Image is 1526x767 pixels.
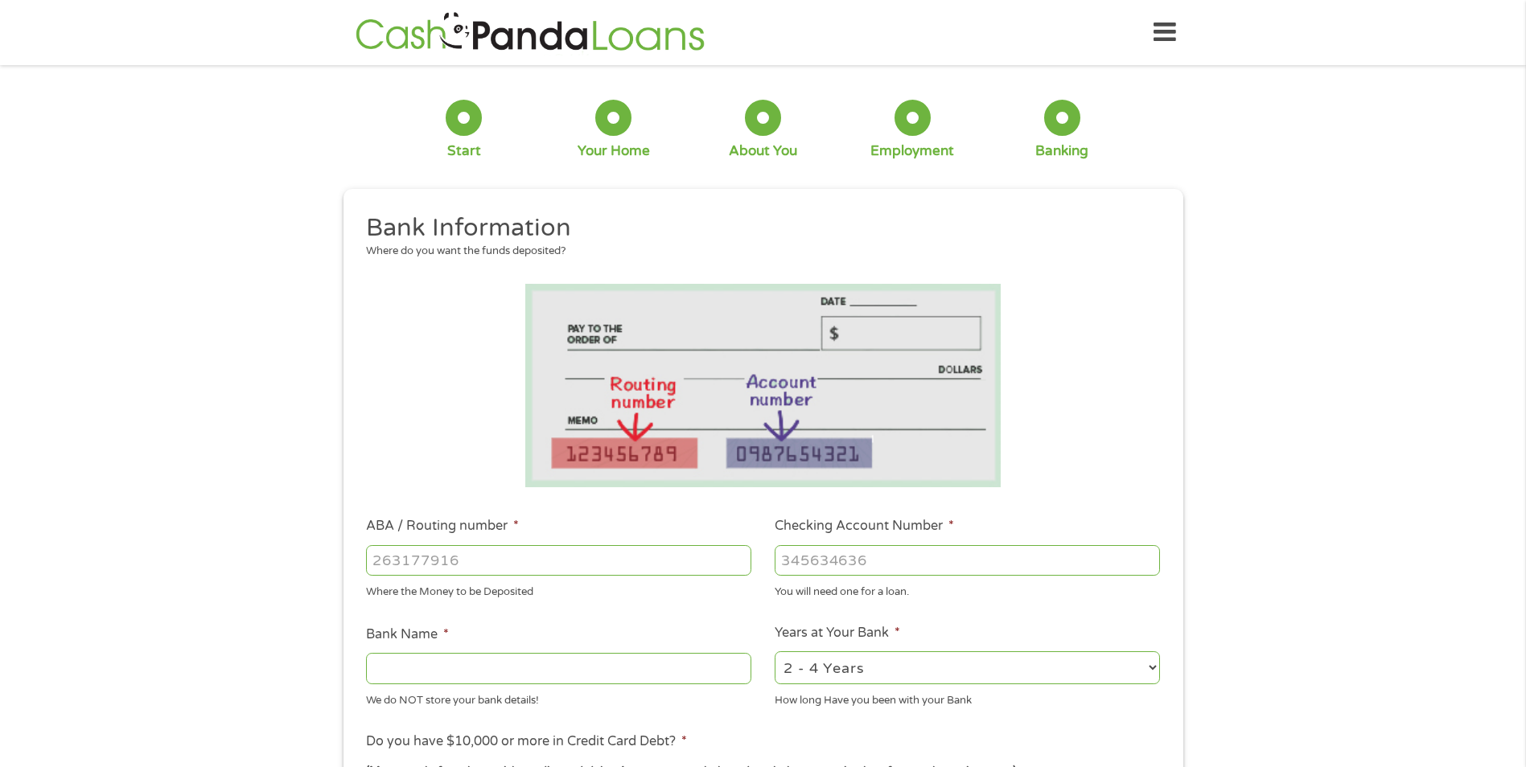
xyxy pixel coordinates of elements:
[775,518,954,535] label: Checking Account Number
[366,244,1148,260] div: Where do you want the funds deposited?
[775,625,900,642] label: Years at Your Bank
[366,545,751,576] input: 263177916
[525,284,1002,487] img: Routing number location
[775,579,1160,601] div: You will need one for a loan.
[366,212,1148,244] h2: Bank Information
[775,545,1160,576] input: 345634636
[366,518,519,535] label: ABA / Routing number
[775,687,1160,708] div: How long Have you been with your Bank
[366,733,687,750] label: Do you have $10,000 or more in Credit Card Debt?
[870,142,954,160] div: Employment
[1035,142,1088,160] div: Banking
[578,142,650,160] div: Your Home
[729,142,797,160] div: About You
[366,626,449,643] label: Bank Name
[366,687,751,708] div: We do NOT store your bank details!
[351,10,710,55] img: GetLoanNow Logo
[366,579,751,601] div: Where the Money to be Deposited
[447,142,481,160] div: Start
